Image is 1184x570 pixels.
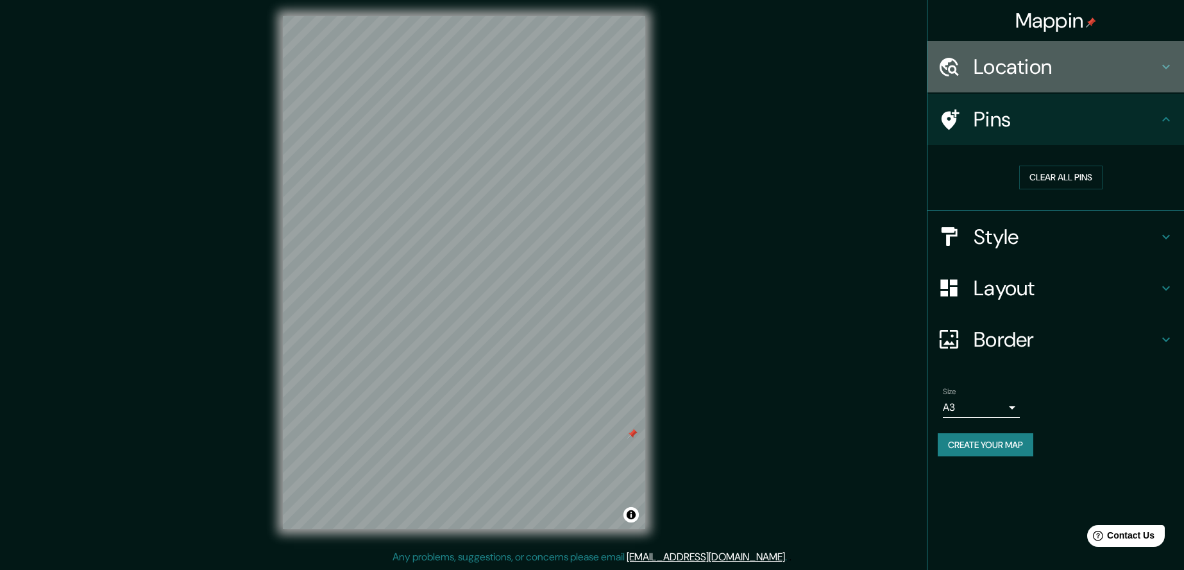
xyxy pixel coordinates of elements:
h4: Mappin [1015,8,1097,33]
button: Clear all pins [1019,166,1103,189]
div: Border [927,314,1184,365]
button: Create your map [938,433,1033,457]
button: Toggle attribution [623,507,639,522]
h4: Border [974,327,1158,352]
div: Location [927,41,1184,92]
div: . [787,549,789,565]
h4: Layout [974,275,1158,301]
a: [EMAIL_ADDRESS][DOMAIN_NAME] [627,550,785,564]
h4: Style [974,224,1158,250]
iframe: Help widget launcher [1070,520,1170,556]
div: Style [927,211,1184,263]
div: . [789,549,791,565]
p: Any problems, suggestions, or concerns please email . [393,549,787,565]
h4: Location [974,54,1158,80]
div: Pins [927,94,1184,145]
div: A3 [943,397,1020,418]
label: Size [943,386,956,397]
img: pin-icon.png [1086,17,1096,28]
h4: Pins [974,107,1158,132]
div: Layout [927,263,1184,314]
canvas: Map [283,16,645,529]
